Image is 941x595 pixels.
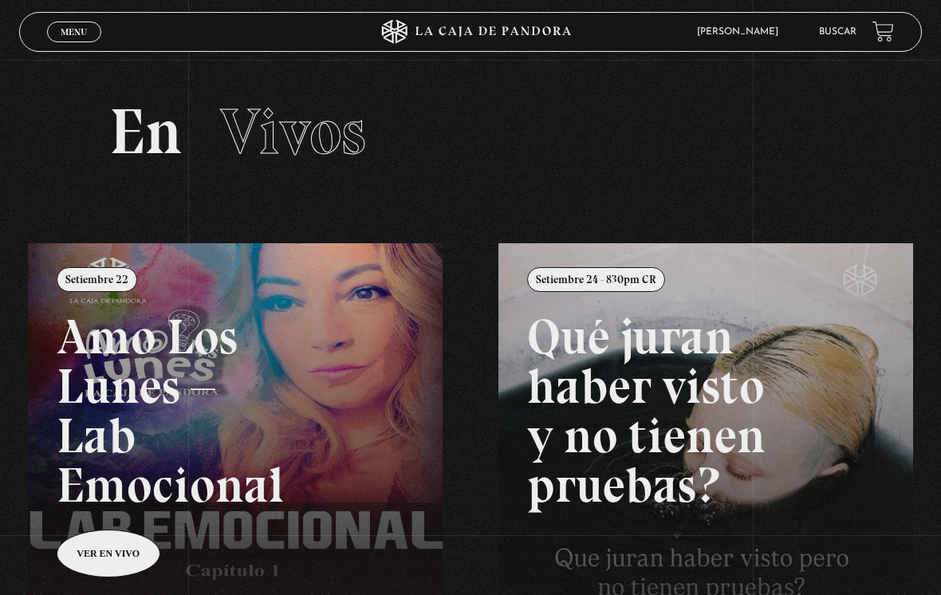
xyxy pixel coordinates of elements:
[109,100,832,164] h2: En
[61,27,87,37] span: Menu
[689,27,794,37] span: [PERSON_NAME]
[56,41,93,52] span: Cerrar
[872,21,894,42] a: View your shopping cart
[220,93,366,170] span: Vivos
[819,27,856,37] a: Buscar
